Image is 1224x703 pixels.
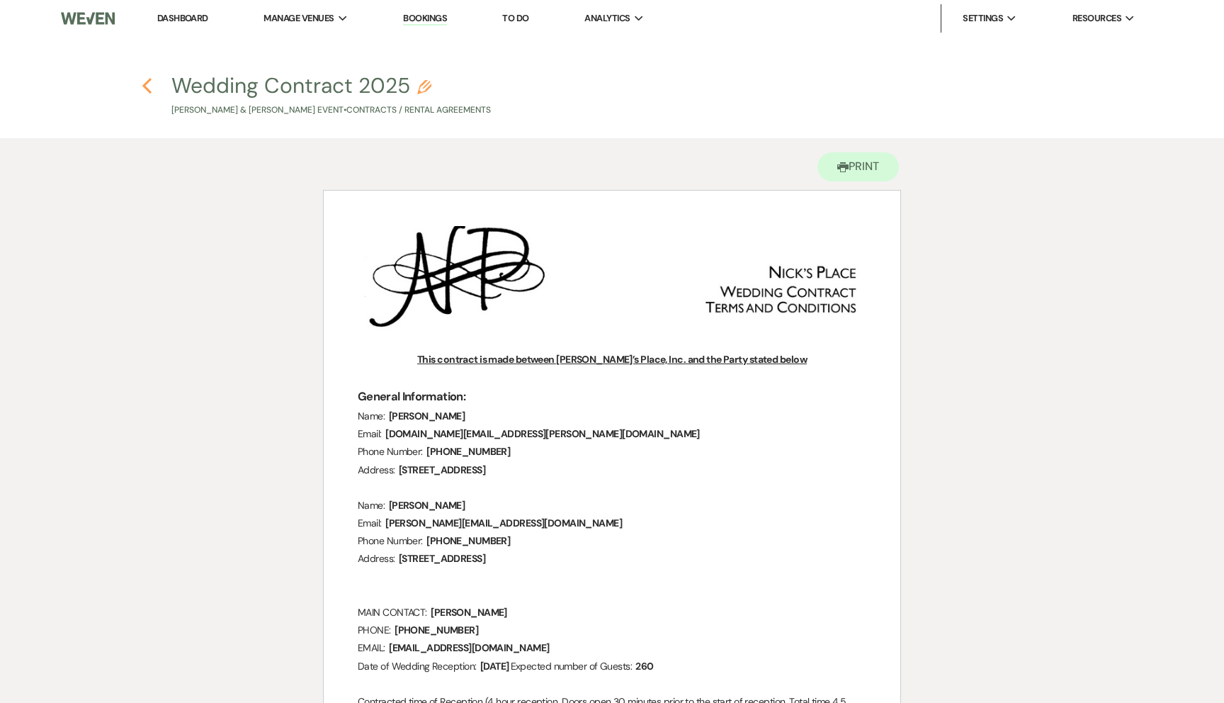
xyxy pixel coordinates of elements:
span: [DOMAIN_NAME][EMAIL_ADDRESS][PERSON_NAME][DOMAIN_NAME] [384,426,701,442]
span: [EMAIL_ADDRESS][DOMAIN_NAME] [387,640,550,656]
p: Address: [358,461,866,479]
span: [PHONE_NUMBER] [393,622,480,639]
span: Analytics [584,11,630,26]
span: Resources [1072,11,1121,26]
span: [PERSON_NAME][EMAIL_ADDRESS][DOMAIN_NAME] [384,515,623,532]
img: Screenshot 2024-11-27 085046.png [358,226,866,333]
p: [PERSON_NAME] & [PERSON_NAME] Event • Contracts / Rental Agreements [171,103,491,117]
span: [PERSON_NAME] [429,604,509,621]
button: Print [817,152,899,181]
span: 260 [634,658,654,675]
p: Phone Number: [358,443,866,461]
u: This contract is made between [PERSON_NAME]’s Place, Inc. and the Party stated below [417,353,807,366]
p: Email: [358,514,866,532]
p: Phone Number: [358,532,866,550]
img: Weven Logo [61,4,115,33]
strong: General Information: [358,389,465,404]
span: [STREET_ADDRESS] [397,462,487,478]
p: PHONE: [358,622,866,639]
span: Settings [963,11,1003,26]
span: [PHONE_NUMBER] [425,444,511,460]
span: Manage Venues [263,11,334,26]
p: MAIN CONTACT: [358,604,866,622]
button: Wedding Contract 2025[PERSON_NAME] & [PERSON_NAME] Event•Contracts / Rental Agreements [171,75,491,117]
a: Bookings [403,12,447,26]
span: [DATE] [479,658,511,675]
p: Name: [358,407,866,425]
span: [PERSON_NAME] [387,497,467,514]
p: EMAIL: [358,639,866,657]
p: Address: [358,550,866,568]
a: Dashboard [157,12,208,24]
p: Email: [358,425,866,443]
span: [STREET_ADDRESS] [397,551,487,567]
p: Name: [358,497,866,514]
span: [PERSON_NAME] [387,408,467,424]
span: [PHONE_NUMBER] [425,533,511,549]
a: To Do [502,12,528,24]
p: Date of Wedding Reception: Expected number of Guests: [358,658,866,675]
